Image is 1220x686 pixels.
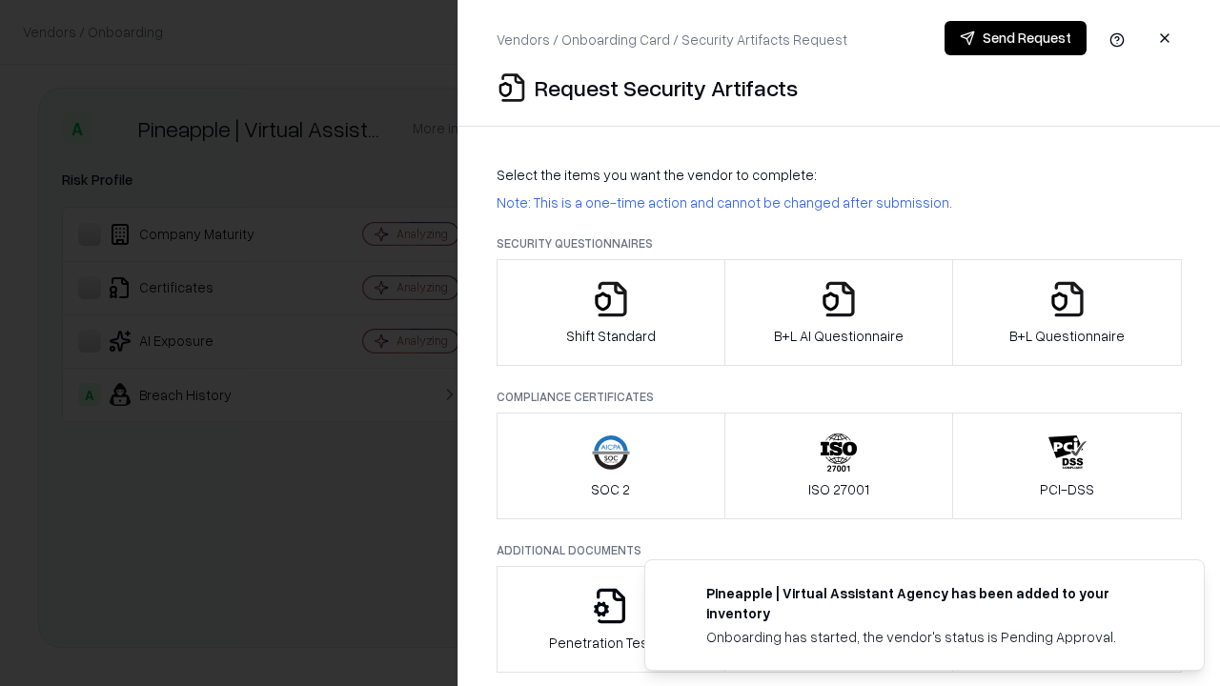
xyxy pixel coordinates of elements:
[706,627,1158,647] div: Onboarding has started, the vendor's status is Pending Approval.
[535,72,798,103] p: Request Security Artifacts
[952,259,1182,366] button: B+L Questionnaire
[668,583,691,606] img: trypineapple.com
[549,633,672,653] p: Penetration Testing
[724,259,954,366] button: B+L AI Questionnaire
[808,479,869,499] p: ISO 27001
[497,413,725,519] button: SOC 2
[591,479,630,499] p: SOC 2
[1040,479,1094,499] p: PCI-DSS
[497,30,847,50] p: Vendors / Onboarding Card / Security Artifacts Request
[497,192,1182,212] p: Note: This is a one-time action and cannot be changed after submission.
[1009,326,1125,346] p: B+L Questionnaire
[952,413,1182,519] button: PCI-DSS
[706,583,1158,623] div: Pineapple | Virtual Assistant Agency has been added to your inventory
[774,326,904,346] p: B+L AI Questionnaire
[724,413,954,519] button: ISO 27001
[497,259,725,366] button: Shift Standard
[497,389,1182,405] p: Compliance Certificates
[497,165,1182,185] p: Select the items you want the vendor to complete:
[566,326,656,346] p: Shift Standard
[497,235,1182,252] p: Security Questionnaires
[497,566,725,673] button: Penetration Testing
[497,542,1182,558] p: Additional Documents
[945,21,1087,55] button: Send Request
